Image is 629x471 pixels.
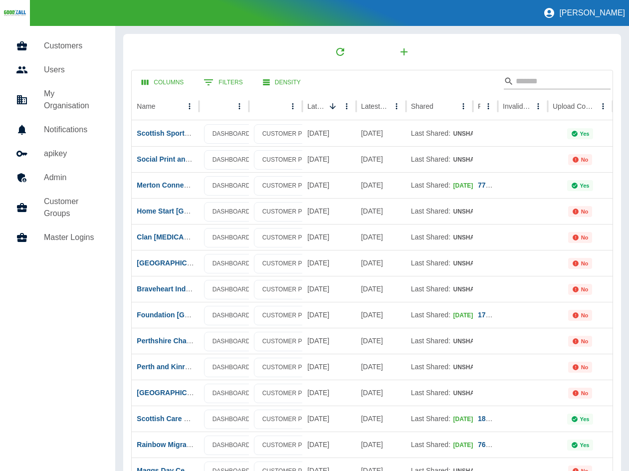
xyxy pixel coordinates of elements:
a: [GEOGRAPHIC_DATA] [137,259,211,267]
h5: Admin [44,172,99,184]
button: Unshared [452,126,500,142]
div: Not all required reports for this customer were uploaded for the latest usage month. [568,362,593,373]
div: Latest Upload Date [307,102,324,110]
a: DASHBOARD [204,306,259,325]
a: DASHBOARD [204,124,259,144]
div: 11 Sep 2025 [356,172,406,198]
a: Scottish Care Commerce Ltd [137,415,232,423]
a: 774023 [478,181,501,189]
div: 01 Oct 2025 [356,302,406,328]
a: Users [8,58,107,82]
h5: Users [44,64,99,76]
h5: apikey [44,148,99,160]
a: DASHBOARD [204,358,259,377]
button: Unshared [452,204,500,220]
div: Not all required reports for this customer were uploaded for the latest usage month. [568,310,593,321]
a: Perthshire Chamber of Commerce [137,337,250,345]
div: 07 Oct 2025 [302,302,356,328]
div: 18 Sep 2025 [356,250,406,276]
a: Scottish Sports Futures [137,129,216,137]
div: 07 Oct 2025 [302,120,356,146]
h5: Customer Groups [44,196,99,220]
a: DASHBOARD [204,150,259,170]
button: column menu [232,99,246,113]
div: 22 Sep 2025 [356,276,406,302]
a: Foundation [GEOGRAPHIC_DATA] [137,311,251,319]
div: Last Shared: [411,354,468,380]
h5: Master Logins [44,232,99,243]
a: 764183 [478,441,501,449]
a: Home Start [GEOGRAPHIC_DATA] [137,207,250,215]
div: 07 Oct 2025 [302,406,356,432]
button: Name column menu [183,99,197,113]
a: My Organisation [8,82,107,118]
a: CUSTOMER PROFILE [254,254,332,273]
div: Not all required reports for this customer were uploaded for the latest usage month. [568,258,593,269]
div: Last Shared: [411,302,468,328]
div: Upload Complete [553,102,595,110]
div: 07 Oct 2025 [302,172,356,198]
div: Not all required reports for this customer were uploaded for the latest usage month. [568,206,593,217]
a: [GEOGRAPHIC_DATA] CIC [137,389,225,397]
div: 07 Oct 2025 [302,276,356,302]
div: Last Shared: [411,173,468,198]
div: 07 Oct 2025 [302,328,356,354]
button: Unshared [452,334,500,349]
p: No [581,390,589,396]
button: Show filters [196,72,250,92]
div: 07 Oct 2025 [302,432,356,458]
p: [PERSON_NAME] [559,8,625,17]
a: Customer Groups [8,190,107,226]
a: Notifications [8,118,107,142]
button: Unshared [452,282,500,297]
div: Last Shared: [411,328,468,354]
button: Shared column menu [456,99,470,113]
div: 07 Oct 2025 [302,146,356,172]
a: DASHBOARD [204,280,259,299]
a: Clan [MEDICAL_DATA] Support [137,233,241,241]
button: Unshared [452,230,500,245]
div: Not all required reports for this customer were uploaded for the latest usage month. [568,388,593,399]
a: Merton Connected [137,181,198,189]
h5: My Organisation [44,88,99,112]
a: CUSTOMER PROFILE [254,306,332,325]
button: column menu [286,99,300,113]
button: Unshared [452,360,500,375]
div: Last Shared: [411,432,468,458]
a: Perth and Kinross Association of Voluntary Service Ltd [137,363,320,371]
p: Yes [580,416,590,422]
p: Yes [580,183,590,189]
a: CUSTOMER PROFILE [254,124,332,144]
a: DASHBOARD [204,254,259,273]
button: Sort [326,99,340,113]
p: No [581,338,589,344]
div: Not all required reports for this customer were uploaded for the latest usage month. [568,284,593,295]
button: [PERSON_NAME] [539,3,629,23]
a: apikey [8,142,107,166]
a: DASHBOARD [204,384,259,403]
img: Logo [4,9,26,16]
a: DASHBOARD [204,410,259,429]
a: DASHBOARD [204,436,259,455]
a: CUSTOMER PROFILE [254,332,332,351]
a: DASHBOARD [204,202,259,222]
button: Unshared [452,386,500,401]
div: Invalid Creds [503,102,530,110]
a: CUSTOMER PROFILE [254,358,332,377]
p: No [581,235,589,240]
div: Last Shared: [411,250,468,276]
h5: Notifications [44,124,99,136]
button: Select columns [134,73,192,92]
a: CUSTOMER PROFILE [254,384,332,403]
div: Not all required reports for this customer were uploaded for the latest usage month. [568,154,593,165]
a: CUSTOMER PROFILE [254,436,332,455]
div: Latest Usage [361,102,389,110]
div: Shared [411,102,433,110]
a: Customers [8,34,107,58]
a: Admin [8,166,107,190]
a: 185727900 [478,415,513,423]
div: 23 Sep 2025 [356,198,406,224]
a: Rainbow Migration [137,441,199,449]
div: Ref [478,102,480,110]
button: Invalid Creds column menu [531,99,545,113]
